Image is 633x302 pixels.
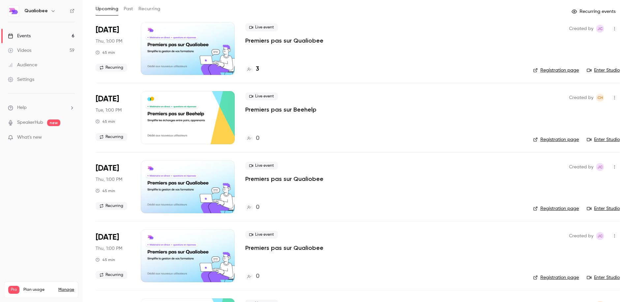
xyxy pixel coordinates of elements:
[597,232,603,240] span: JC
[8,33,31,39] div: Events
[256,272,259,281] h4: 0
[256,203,259,212] h4: 0
[569,25,593,33] span: Created by
[96,25,119,35] span: [DATE]
[533,205,579,212] a: Registration page
[245,203,259,212] a: 0
[96,38,122,45] span: Thu, 1:00 PM
[596,163,604,171] span: Julien Chateau
[96,50,115,55] div: 45 min
[245,231,278,239] span: Live event
[67,135,75,141] iframe: Noticeable Trigger
[96,257,115,262] div: 45 min
[96,119,115,124] div: 45 min
[58,287,74,292] a: Manage
[8,62,37,68] div: Audience
[597,25,603,33] span: JC
[96,232,119,243] span: [DATE]
[8,6,19,16] img: Qualiobee
[8,76,34,83] div: Settings
[569,163,593,171] span: Created by
[569,94,593,102] span: Created by
[596,232,604,240] span: Julien Chateau
[533,274,579,281] a: Registration page
[245,244,323,252] a: Premiers pas sur Qualiobee
[96,176,122,183] span: Thu, 1:00 PM
[256,134,259,143] h4: 0
[17,119,43,126] a: SpeakerHub
[587,136,620,143] a: Enter Studio
[597,94,603,102] span: CH
[245,134,259,143] a: 0
[8,104,75,111] li: help-dropdown-opener
[245,162,278,170] span: Live event
[138,4,161,14] button: Recurring
[96,107,122,114] span: Tue, 1:00 PM
[124,4,133,14] button: Past
[96,271,127,279] span: Recurring
[17,134,42,141] span: What's new
[96,22,130,75] div: Oct 16 Thu, 1:00 PM (Europe/Paris)
[8,47,31,54] div: Videos
[96,4,118,14] button: Upcoming
[587,67,620,74] a: Enter Studio
[23,287,54,292] span: Plan usage
[569,6,620,17] button: Recurring events
[24,8,48,14] h6: Qualiobee
[96,133,127,141] span: Recurring
[8,286,19,294] span: Pro
[587,205,620,212] a: Enter Studio
[569,232,593,240] span: Created by
[96,163,119,174] span: [DATE]
[245,106,316,114] a: Premiers pas sur Beehelp
[245,65,259,74] a: 3
[533,136,579,143] a: Registration page
[245,23,278,31] span: Live event
[245,175,323,183] a: Premiers pas sur Qualiobee
[17,104,27,111] span: Help
[245,37,323,45] a: Premiers pas sur Qualiobee
[245,272,259,281] a: 0
[533,67,579,74] a: Registration page
[47,119,60,126] span: new
[96,202,127,210] span: Recurring
[245,92,278,100] span: Live event
[256,65,259,74] h4: 3
[597,163,603,171] span: JC
[96,64,127,72] span: Recurring
[587,274,620,281] a: Enter Studio
[96,245,122,252] span: Thu, 1:00 PM
[96,91,130,144] div: Oct 21 Tue, 1:00 PM (Europe/Paris)
[596,94,604,102] span: Charles HUET
[96,160,130,213] div: Oct 30 Thu, 1:00 PM (Europe/Paris)
[96,94,119,104] span: [DATE]
[96,188,115,193] div: 45 min
[596,25,604,33] span: Julien Chateau
[96,229,130,282] div: Nov 13 Thu, 1:00 PM (Europe/Paris)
